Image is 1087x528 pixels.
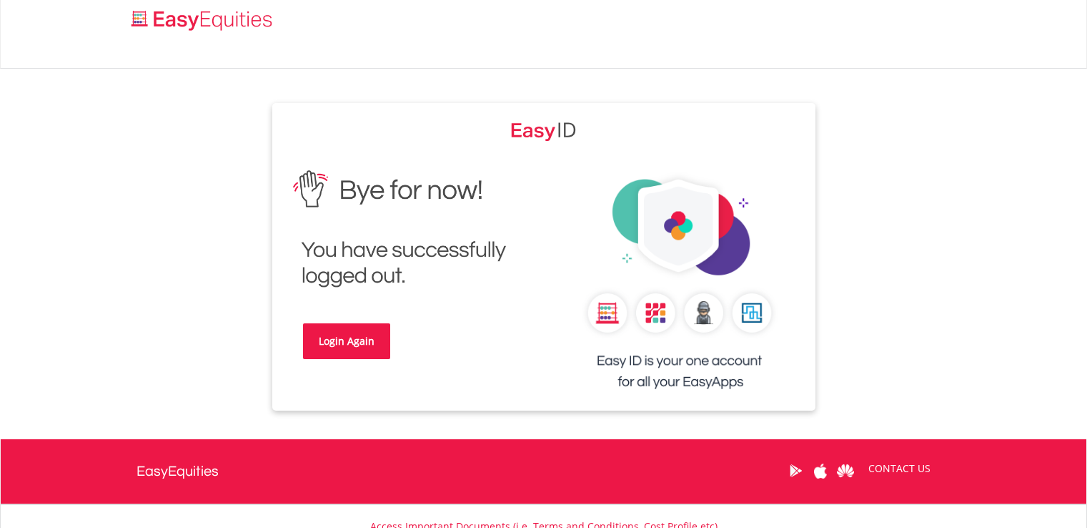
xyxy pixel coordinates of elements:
a: Login Again [303,323,390,359]
a: CONTACT US [858,449,940,489]
a: Apple [808,449,833,493]
a: Home page [126,4,278,32]
img: EasyEquities_Logo.png [129,9,278,32]
img: EasyEquities [283,160,533,298]
img: EasyEquities [555,160,805,411]
img: EasyEquities [511,117,577,142]
a: Huawei [833,449,858,493]
a: Google Play [783,449,808,493]
a: EasyEquities [137,439,219,504]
